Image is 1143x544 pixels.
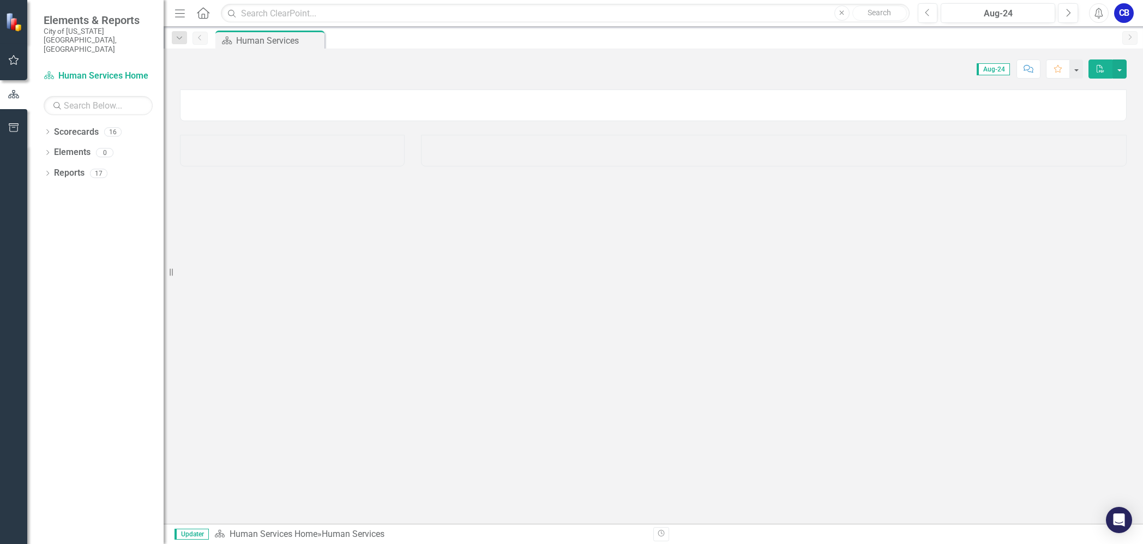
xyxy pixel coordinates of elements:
span: Aug-24 [977,63,1010,75]
button: Aug-24 [941,3,1055,23]
button: CB [1114,3,1134,23]
a: Elements [54,146,91,159]
div: 16 [104,127,122,136]
div: 0 [96,148,113,157]
input: Search Below... [44,96,153,115]
a: Reports [54,167,85,180]
button: Search [852,5,907,21]
div: Human Services [236,34,322,47]
a: Scorecards [54,126,99,139]
a: Human Services Home [44,70,153,82]
span: Search [868,8,891,17]
div: » [214,528,645,541]
div: Open Intercom Messenger [1106,507,1132,533]
input: Search ClearPoint... [221,4,909,23]
div: Aug-24 [945,7,1051,20]
span: Elements & Reports [44,14,153,27]
a: Human Services Home [230,529,317,539]
div: 17 [90,169,107,178]
span: Updater [175,529,209,540]
img: ClearPoint Strategy [5,11,25,32]
small: City of [US_STATE][GEOGRAPHIC_DATA], [GEOGRAPHIC_DATA] [44,27,153,53]
div: Human Services [322,529,384,539]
